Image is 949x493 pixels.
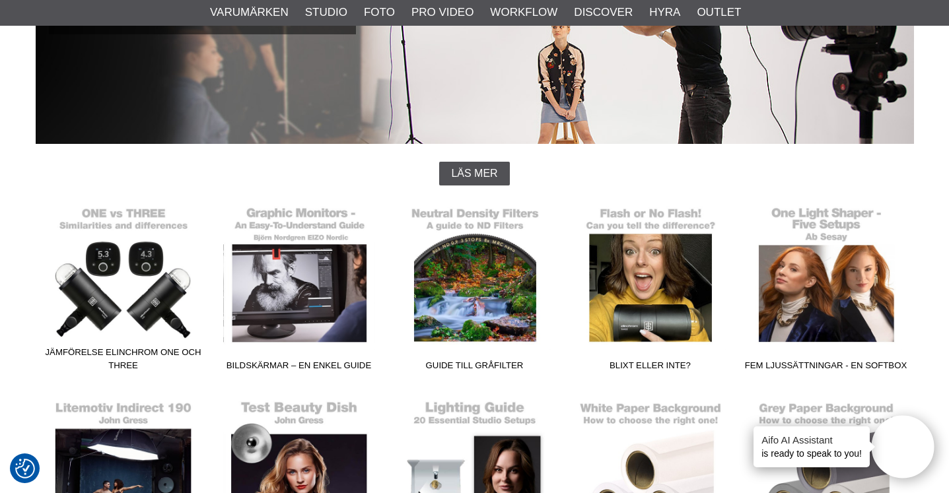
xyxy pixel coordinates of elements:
[574,4,633,21] a: Discover
[738,359,914,377] span: Fem ljussättningar - en softbox
[36,199,211,377] a: Jämförelse Elinchrom ONE och THREE
[15,459,35,478] img: Revisit consent button
[761,433,862,447] h4: Aifo AI Assistant
[738,199,914,377] a: Fem ljussättningar - en softbox
[364,4,395,21] a: Foto
[411,4,474,21] a: Pro Video
[754,426,870,467] div: is ready to speak to you!
[563,359,738,377] span: Blixt eller inte?
[490,4,557,21] a: Workflow
[563,199,738,377] a: Blixt eller inte?
[451,168,497,180] span: Läs mer
[36,346,211,377] span: Jämförelse Elinchrom ONE och THREE
[211,199,387,377] a: Bildskärmar – En enkel guide
[15,457,35,480] button: Samtyckesinställningar
[697,4,741,21] a: Outlet
[210,4,289,21] a: Varumärken
[387,359,563,377] span: Guide till Gråfilter
[649,4,680,21] a: Hyra
[211,359,387,377] span: Bildskärmar – En enkel guide
[387,199,563,377] a: Guide till Gråfilter
[305,4,347,21] a: Studio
